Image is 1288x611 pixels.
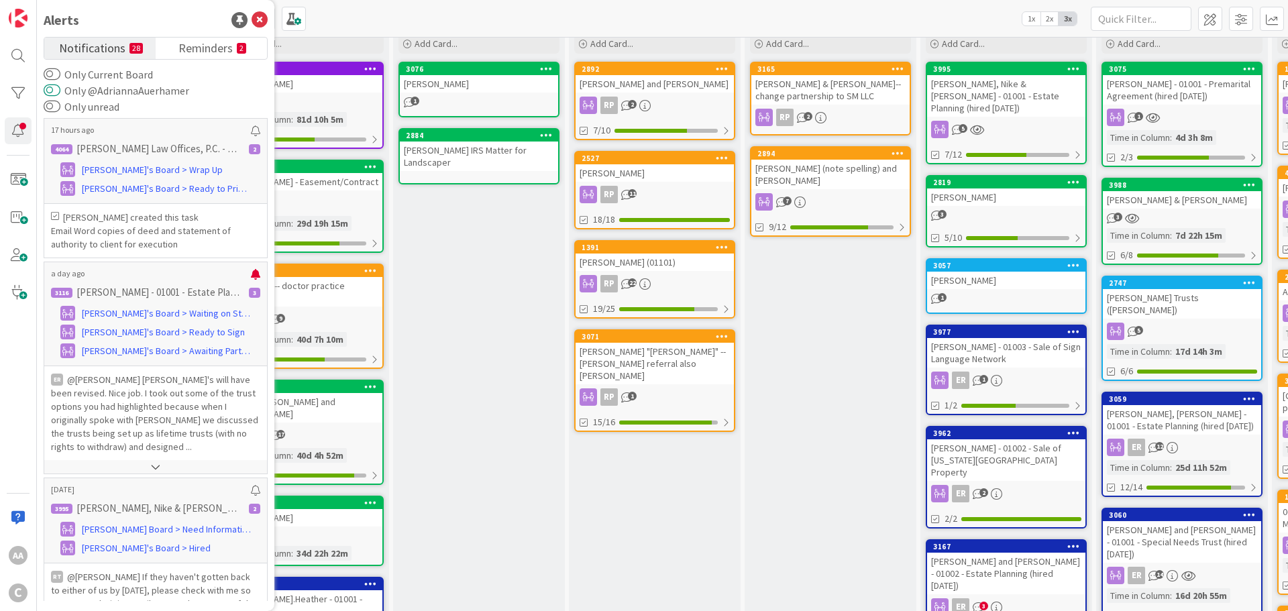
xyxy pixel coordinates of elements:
[979,488,988,497] span: 2
[76,286,241,298] p: [PERSON_NAME] - 01001 - Estate Planning (hired [DATE])
[1103,277,1261,319] div: 2747[PERSON_NAME] Trusts ([PERSON_NAME])
[291,332,293,347] span: :
[927,541,1085,553] div: 3167
[628,189,637,198] span: 11
[51,504,72,514] div: 3995
[224,63,382,75] div: 3018
[224,173,382,190] div: [PERSON_NAME] - Easement/Contract
[933,542,1085,551] div: 3167
[593,123,610,137] span: 7/10
[51,211,260,224] p: [PERSON_NAME] created this task
[628,100,637,109] span: 2
[230,162,382,172] div: 3144
[927,260,1085,289] div: 3057[PERSON_NAME]
[1128,567,1145,584] div: ER
[293,332,347,347] div: 40d 7h 10m
[751,75,910,105] div: [PERSON_NAME] & [PERSON_NAME]--change partnership to SM LLC
[1172,588,1230,603] div: 16d 20h 55m
[1128,439,1145,456] div: ER
[927,176,1085,188] div: 2819
[926,258,1087,314] a: 3057[PERSON_NAME]
[1103,191,1261,209] div: [PERSON_NAME] & [PERSON_NAME]
[1103,179,1261,191] div: 3988
[926,175,1087,247] a: 2819[PERSON_NAME]5/10
[1172,344,1226,359] div: 17d 14h 3m
[230,579,382,589] div: 3121
[406,131,558,140] div: 2884
[1103,509,1261,521] div: 3060
[574,62,735,140] a: 2892[PERSON_NAME] and [PERSON_NAME]RP7/10
[593,415,615,429] span: 15/16
[1120,248,1133,262] span: 6/8
[582,332,734,341] div: 3071
[945,398,957,412] span: 1/2
[249,504,260,514] div: 2
[1134,326,1143,335] span: 5
[1134,112,1143,121] span: 1
[293,546,352,561] div: 34d 22h 22m
[582,243,734,252] div: 1391
[51,540,260,556] a: [PERSON_NAME]'s Board > Hired
[927,326,1085,368] div: 3977[PERSON_NAME] - 01003 - Sale of Sign Language Network
[1109,510,1261,520] div: 3060
[224,497,382,526] div: 3170[PERSON_NAME]
[9,546,28,565] div: AA
[237,43,246,54] small: 2
[9,9,28,27] img: Visit kanbanzone.com
[230,382,382,392] div: 834
[804,112,812,121] span: 2
[1120,480,1142,494] span: 12/14
[927,427,1085,439] div: 3962
[223,62,384,149] a: 3018[PERSON_NAME]Time in Column:81d 10h 5m5/10
[751,148,910,160] div: 2894
[44,66,153,82] label: Only Current Board
[291,112,293,127] span: :
[44,100,60,113] button: Only unread
[1172,130,1216,145] div: 4d 3h 8m
[276,430,285,439] span: 17
[400,63,558,75] div: 3076
[44,99,119,115] label: Only unread
[600,388,618,406] div: RP
[400,129,558,171] div: 2884[PERSON_NAME] IRS Matter for Landscaper
[82,325,245,339] span: [PERSON_NAME]'s Board > Ready to Sign
[224,381,382,393] div: 834
[927,427,1085,481] div: 3962[PERSON_NAME] - 01002 - Sale of [US_STATE][GEOGRAPHIC_DATA] Property
[1172,460,1230,475] div: 25d 11h 52m
[1170,228,1172,243] span: :
[576,63,734,75] div: 2892
[51,374,63,386] div: ER
[942,38,985,50] span: Add Card...
[593,302,615,316] span: 19/25
[927,188,1085,206] div: [PERSON_NAME]
[411,97,419,105] span: 1
[44,10,79,30] div: Alerts
[927,553,1085,594] div: [PERSON_NAME] and [PERSON_NAME] - 01002 - Estate Planning (hired [DATE])
[230,266,382,276] div: 3128
[776,109,794,126] div: RP
[933,178,1085,187] div: 2819
[1155,442,1164,451] span: 12
[600,97,618,114] div: RP
[1170,344,1172,359] span: :
[1103,393,1261,435] div: 3059[PERSON_NAME], [PERSON_NAME] - 01001 - Estate Planning (hired [DATE])
[1102,62,1263,167] a: 3075[PERSON_NAME] - 01001 - Premarital Agreement (hired [DATE])Time in Column:4d 3h 8m2/3
[276,314,285,323] span: 9
[926,62,1087,164] a: 3995[PERSON_NAME], Nike & [PERSON_NAME] - 01001 - Estate Planning (hired [DATE])7/12
[178,38,233,56] span: Reminders
[1155,570,1164,579] span: 14
[44,84,60,97] button: Only @AdriannaAuerhamer
[51,224,260,251] p: Email Word copies of deed and statement of authority to client for execution
[1103,439,1261,456] div: ER
[400,129,558,142] div: 2884
[582,64,734,74] div: 2892
[82,163,223,177] span: [PERSON_NAME]'s Board > Wrap Up
[249,144,260,154] div: 2
[926,325,1087,415] a: 3977[PERSON_NAME] - 01003 - Sale of Sign Language NetworkER1/2
[945,231,962,245] span: 5/10
[600,275,618,292] div: RP
[574,329,735,432] a: 3071[PERSON_NAME] "[PERSON_NAME]" -- [PERSON_NAME] referral also [PERSON_NAME]RP15/16
[293,216,352,231] div: 29d 19h 15m
[576,97,734,114] div: RP
[51,305,260,321] a: [PERSON_NAME]'s Board > Waiting on Staff/Client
